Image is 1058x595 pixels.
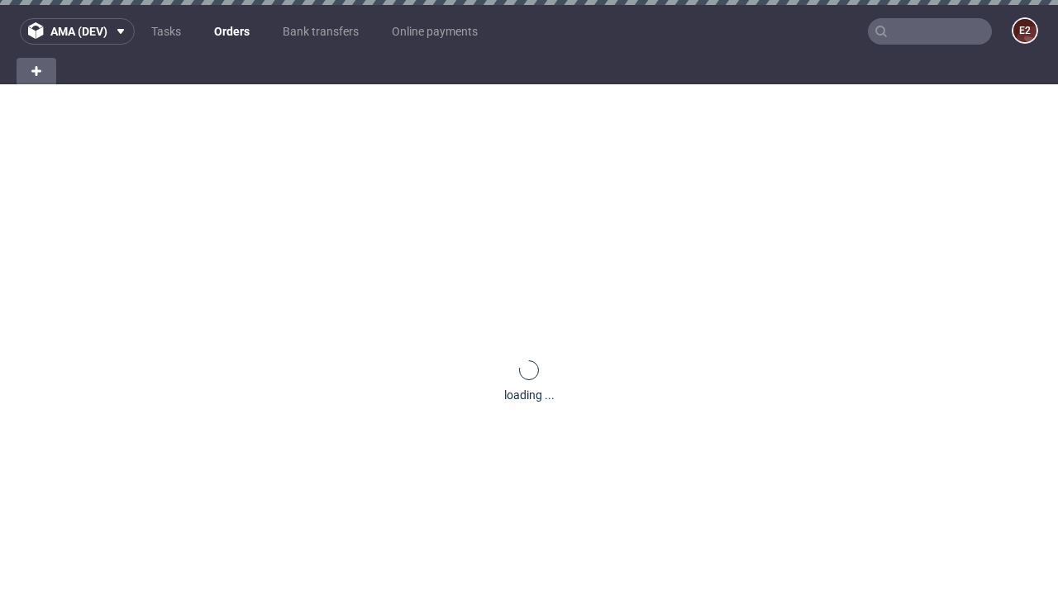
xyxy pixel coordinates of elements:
[50,26,107,37] span: ama (dev)
[273,18,369,45] a: Bank transfers
[382,18,488,45] a: Online payments
[20,18,135,45] button: ama (dev)
[204,18,260,45] a: Orders
[504,387,555,403] div: loading ...
[1013,19,1037,42] figcaption: e2
[141,18,191,45] a: Tasks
